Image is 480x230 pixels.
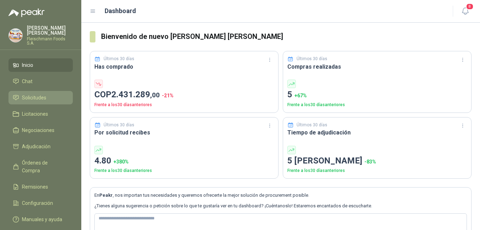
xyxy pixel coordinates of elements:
a: Licitaciones [8,107,73,121]
p: Últimos 30 días [104,56,134,62]
span: + 380 % [113,159,129,165]
img: Company Logo [9,29,22,42]
p: Últimos 30 días [297,122,327,128]
p: Últimos 30 días [297,56,327,62]
span: Órdenes de Compra [22,159,66,174]
p: Frente a los 30 días anteriores [287,102,467,108]
span: -83 % [364,159,376,165]
span: Licitaciones [22,110,48,118]
span: + 67 % [294,93,307,98]
p: Frente a los 30 días anteriores [94,167,274,174]
p: 4.80 [94,154,274,168]
a: Negociaciones [8,123,73,137]
h3: Bienvenido de nuevo [PERSON_NAME] [PERSON_NAME] [101,31,472,42]
span: Solicitudes [22,94,46,102]
h1: Dashboard [105,6,136,16]
a: Órdenes de Compra [8,156,73,177]
a: Chat [8,75,73,88]
span: -21 % [162,93,174,98]
h3: Has comprado [94,62,274,71]
p: Fleischmann Foods S.A. [27,37,73,45]
a: Adjudicación [8,140,73,153]
h3: Compras realizadas [287,62,467,71]
p: COP [94,88,274,102]
span: Adjudicación [22,143,51,150]
span: Inicio [22,61,33,69]
b: Peakr [99,192,113,198]
a: Remisiones [8,180,73,194]
p: ¿Tienes alguna sugerencia o petición sobre lo que te gustaría ver en tu dashboard? ¡Cuéntanoslo! ... [94,202,467,209]
span: Chat [22,77,33,85]
p: 5 [PERSON_NAME] [287,154,467,168]
p: Frente a los 30 días anteriores [94,102,274,108]
a: Configuración [8,196,73,210]
p: [PERSON_NAME] [PERSON_NAME] [27,25,73,35]
span: ,00 [150,91,160,99]
span: Configuración [22,199,53,207]
h3: Por solicitud recibes [94,128,274,137]
a: Solicitudes [8,91,73,104]
span: 2.431.289 [111,90,160,99]
p: Últimos 30 días [104,122,134,128]
span: Negociaciones [22,126,54,134]
p: En , nos importan tus necesidades y queremos ofrecerte la mejor solución de procurement posible. [94,192,467,199]
a: Manuales y ayuda [8,213,73,226]
span: Manuales y ayuda [22,215,62,223]
span: Remisiones [22,183,48,191]
img: Logo peakr [8,8,45,17]
span: 8 [466,3,474,10]
a: Inicio [8,58,73,72]
p: Frente a los 30 días anteriores [287,167,467,174]
p: 5 [287,88,467,102]
h3: Tiempo de adjudicación [287,128,467,137]
button: 8 [459,5,472,18]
